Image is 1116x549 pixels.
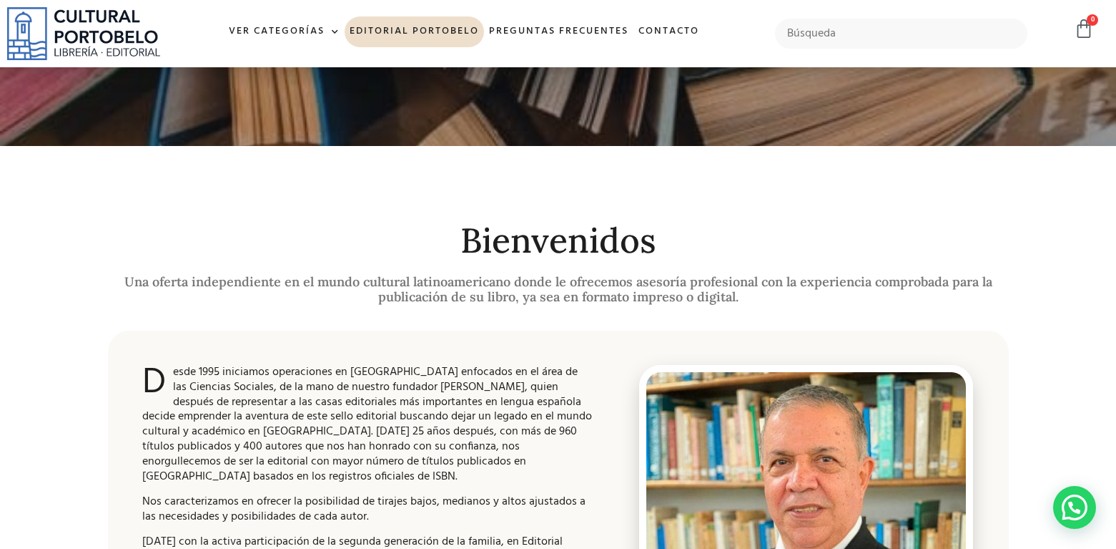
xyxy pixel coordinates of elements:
[345,16,484,47] a: Editorial Portobelo
[1087,14,1098,26] span: 0
[775,19,1027,49] input: Búsqueda
[108,274,1009,305] h2: Una oferta independiente en el mundo cultural latinoamericano donde le ofrecemos asesoría profesi...
[484,16,633,47] a: Preguntas frecuentes
[108,32,1009,70] h2: Editorial Portobelo
[1074,19,1094,39] a: 0
[633,16,704,47] a: Contacto
[142,365,593,484] p: esde 1995 iniciamos operaciones en [GEOGRAPHIC_DATA] enfocados en el área de las Ciencias Sociale...
[224,16,345,47] a: Ver Categorías
[108,222,1009,260] h2: Bienvenidos
[142,365,166,401] span: D
[142,495,593,525] p: Nos caracterizamos en ofrecer la posibilidad de tirajes bajos, medianos y altos ajustados a las n...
